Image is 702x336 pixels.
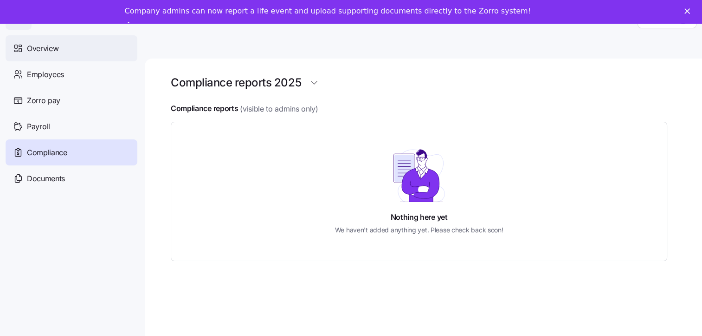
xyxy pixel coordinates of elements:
div: Close [684,8,694,14]
h5: We haven't added anything yet. Please check back soon! [335,225,503,235]
a: Overview [6,35,137,61]
a: Zorro pay [6,87,137,113]
a: Employees [6,61,137,87]
a: Payroll [6,113,137,139]
h1: Compliance reports 2025 [171,75,301,90]
span: Payroll [27,121,50,132]
span: Employees [27,69,64,80]
span: (visible to admins only) [240,103,318,115]
span: Overview [27,43,58,54]
a: Documents [6,165,137,191]
a: Take a tour [125,21,183,32]
span: Compliance [27,147,67,158]
a: Compliance [6,139,137,165]
h4: Nothing here yet [391,212,448,223]
span: Documents [27,173,65,184]
div: Company admins can now report a life event and upload supporting documents directly to the Zorro ... [125,7,531,16]
h4: Compliance reports [171,103,238,114]
span: Zorro pay [27,95,60,106]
